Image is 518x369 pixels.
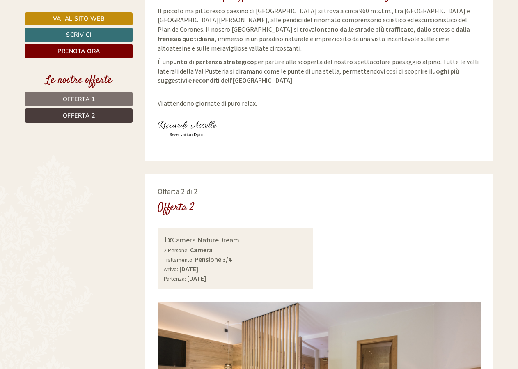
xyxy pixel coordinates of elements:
span: Il piccolo ma pittoresco paesino di [GEOGRAPHIC_DATA] si trova a circa 960 m s.l.m., tra [GEOGRAP... [158,7,470,52]
a: Vai al sito web [25,12,133,25]
button: Invia [282,217,324,231]
span: Offerta 1 [63,95,95,103]
b: [DATE] [179,265,198,273]
span: È un per partire alla scoperta del nostro spettacolare paesaggio alpino. Tutte le valli laterali ... [158,58,479,85]
small: Trattamento: [164,256,194,263]
small: Arrivo: [164,266,178,273]
div: martedì [144,6,180,20]
span: Offerta 2 di 2 [158,187,197,196]
small: 17:43 [12,40,121,46]
b: [DATE] [187,274,206,282]
strong: punto di partenza strategico [170,58,254,66]
small: 17:46 [119,85,311,91]
span: Offerta 2 [63,112,95,120]
div: [GEOGRAPHIC_DATA] [12,24,121,30]
div: Offerta 2 [158,200,195,215]
div: Camera NatureDream [164,234,307,246]
small: Partenza: [164,275,186,282]
b: Pensione 3/4 [195,255,231,263]
img: user-152.jpg [158,112,218,145]
small: 2 Persone: [164,247,189,254]
a: Prenota ora [25,44,133,58]
div: Le nostre offerte [25,73,133,88]
div: Buon giorno, come possiamo aiutarla? [6,22,125,47]
b: Camera [190,246,213,254]
a: Scrivici [25,28,133,42]
span: Vi attendono giornate di puro relax. [158,90,257,107]
div: [PERSON_NAME], sarebbe possibile eventualmente un check out ritardato? A che condizioni? Grazie m... [115,49,317,92]
b: 1x [164,234,172,244]
div: Lei [119,51,311,57]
